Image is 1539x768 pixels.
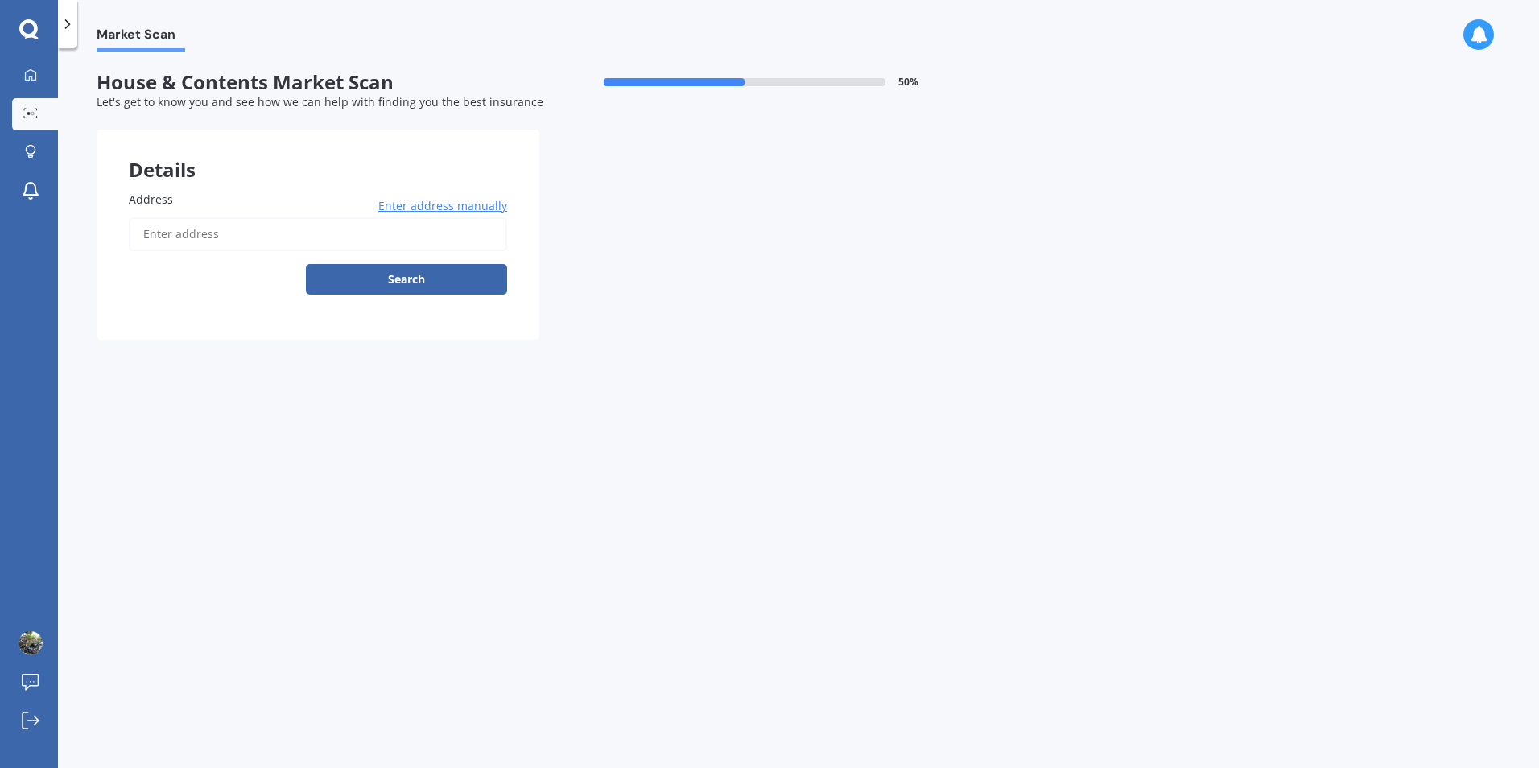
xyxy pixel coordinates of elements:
[19,631,43,655] img: picture
[378,198,507,214] span: Enter address manually
[306,264,507,295] button: Search
[97,94,543,109] span: Let's get to know you and see how we can help with finding you the best insurance
[129,192,173,207] span: Address
[97,71,539,94] span: House & Contents Market Scan
[898,76,918,88] span: 50 %
[97,27,185,48] span: Market Scan
[129,217,507,251] input: Enter address
[97,130,539,178] div: Details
